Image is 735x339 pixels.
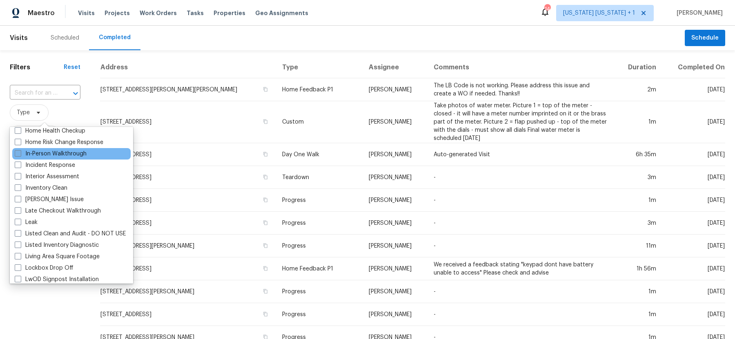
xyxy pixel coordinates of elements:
[51,34,79,42] div: Scheduled
[276,57,362,78] th: Type
[663,212,725,235] td: [DATE]
[100,303,276,326] td: [STREET_ADDRESS]
[276,143,362,166] td: Day One Walk
[10,63,64,71] h1: Filters
[362,57,427,78] th: Assignee
[362,303,427,326] td: [PERSON_NAME]
[362,257,427,280] td: [PERSON_NAME]
[691,33,719,43] span: Schedule
[255,9,308,17] span: Geo Assignments
[100,101,276,143] td: [STREET_ADDRESS]
[100,78,276,101] td: [STREET_ADDRESS][PERSON_NAME][PERSON_NAME]
[427,303,615,326] td: -
[663,101,725,143] td: [DATE]
[15,184,67,192] label: Inventory Clean
[15,264,73,272] label: Lockbox Drop Off
[362,166,427,189] td: [PERSON_NAME]
[362,212,427,235] td: [PERSON_NAME]
[99,33,131,42] div: Completed
[427,101,615,143] td: Take photos of water meter. Picture 1 = top of the meter - closed - it will have a meter number i...
[615,78,662,101] td: 2m
[663,280,725,303] td: [DATE]
[427,257,615,280] td: We received a feedback stating "keypad dont have battery unable to access" Please check and advise
[262,173,269,181] button: Copy Address
[100,212,276,235] td: [STREET_ADDRESS]
[262,86,269,93] button: Copy Address
[663,57,725,78] th: Completed On
[276,257,362,280] td: Home Feedback P1
[685,30,725,47] button: Schedule
[10,29,28,47] span: Visits
[15,241,99,249] label: Listed Inventory Diagnostic
[15,275,99,284] label: LwOD Signpost Installation
[276,280,362,303] td: Progress
[262,219,269,226] button: Copy Address
[663,143,725,166] td: [DATE]
[276,212,362,235] td: Progress
[615,235,662,257] td: 11m
[100,235,276,257] td: [STREET_ADDRESS][PERSON_NAME]
[615,257,662,280] td: 1h 56m
[615,101,662,143] td: 1m
[100,189,276,212] td: [STREET_ADDRESS]
[15,230,126,238] label: Listed Clean and Audit - DO NOT USE
[15,138,103,146] label: Home Risk Change Response
[427,78,615,101] td: The LB Code is not working. Please address this issue and create a WO if needed. Thanks!!
[105,9,130,17] span: Projects
[673,9,723,17] span: [PERSON_NAME]
[362,78,427,101] td: [PERSON_NAME]
[427,280,615,303] td: -
[262,288,269,295] button: Copy Address
[28,9,55,17] span: Maestro
[15,218,38,226] label: Leak
[663,257,725,280] td: [DATE]
[615,212,662,235] td: 3m
[427,166,615,189] td: -
[427,57,615,78] th: Comments
[427,143,615,166] td: Auto-generated Visit
[615,143,662,166] td: 6h 35m
[17,109,30,117] span: Type
[615,166,662,189] td: 3m
[140,9,177,17] span: Work Orders
[544,5,550,13] div: 14
[276,78,362,101] td: Home Feedback P1
[187,10,204,16] span: Tasks
[663,235,725,257] td: [DATE]
[362,143,427,166] td: [PERSON_NAME]
[78,9,95,17] span: Visits
[276,101,362,143] td: Custom
[362,280,427,303] td: [PERSON_NAME]
[615,57,662,78] th: Duration
[663,303,725,326] td: [DATE]
[427,235,615,257] td: -
[15,150,87,158] label: In-Person Walkthrough
[15,161,75,169] label: Incident Response
[362,189,427,212] td: [PERSON_NAME]
[262,151,269,158] button: Copy Address
[262,196,269,204] button: Copy Address
[362,235,427,257] td: [PERSON_NAME]
[15,253,100,261] label: Living Area Square Footage
[615,303,662,326] td: 1m
[100,280,276,303] td: [STREET_ADDRESS][PERSON_NAME]
[262,310,269,318] button: Copy Address
[100,166,276,189] td: [STREET_ADDRESS]
[276,189,362,212] td: Progress
[262,118,269,125] button: Copy Address
[262,265,269,272] button: Copy Address
[615,189,662,212] td: 1m
[663,78,725,101] td: [DATE]
[100,57,276,78] th: Address
[362,101,427,143] td: [PERSON_NAME]
[100,143,276,166] td: [STREET_ADDRESS]
[10,87,58,100] input: Search for an address...
[276,303,362,326] td: Progress
[563,9,635,17] span: [US_STATE] [US_STATE] + 1
[64,63,80,71] div: Reset
[615,280,662,303] td: 1m
[663,189,725,212] td: [DATE]
[262,242,269,249] button: Copy Address
[100,257,276,280] td: [STREET_ADDRESS]
[427,212,615,235] td: -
